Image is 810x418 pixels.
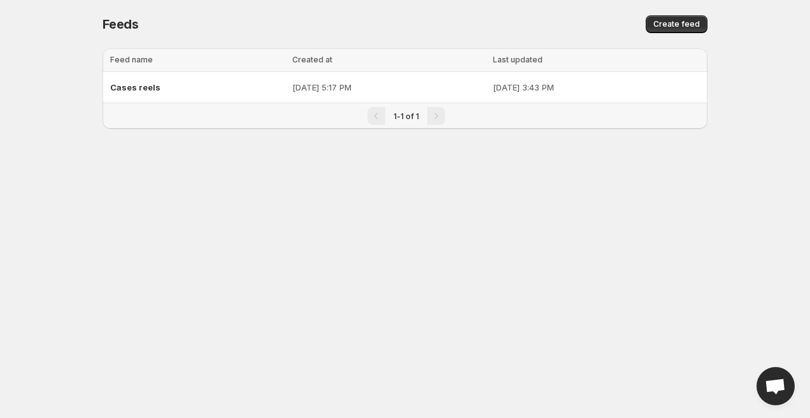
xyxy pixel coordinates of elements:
span: Cases reels [110,82,160,92]
nav: Pagination [103,103,707,129]
div: Open chat [757,367,795,405]
p: [DATE] 3:43 PM [493,81,700,94]
span: Last updated [493,55,543,64]
span: Created at [292,55,332,64]
span: 1-1 of 1 [394,112,419,121]
span: Feed name [110,55,153,64]
p: [DATE] 5:17 PM [292,81,486,94]
span: Feeds [103,17,139,32]
span: Create feed [653,19,700,29]
button: Create feed [646,15,707,33]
